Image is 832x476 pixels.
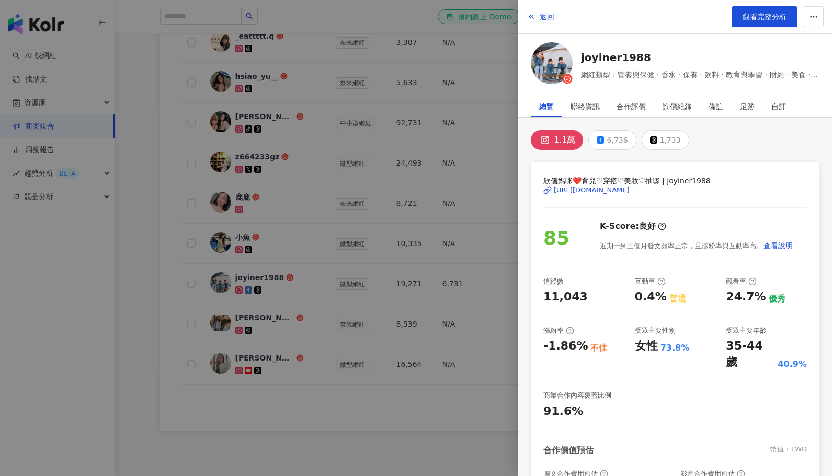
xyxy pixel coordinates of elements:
span: 觀看完整分析 [743,13,787,21]
div: 11,043 [543,289,588,305]
span: 欣儀媽咪❤️育兒♡穿搭♡美妝♡抽獎 | joyiner1988 [543,175,807,187]
div: 總覽 [539,96,554,117]
div: 互動率 [635,277,666,286]
span: 返回 [540,13,554,21]
button: 1,733 [642,130,689,150]
div: 受眾主要性別 [635,326,676,335]
div: 足跡 [740,96,755,117]
div: 1,733 [660,133,681,147]
button: 1.1萬 [531,130,583,150]
a: KOL Avatar [531,42,573,88]
div: 漲粉率 [543,326,574,335]
div: 普通 [669,293,686,305]
div: 24.7% [726,289,766,305]
div: 35-44 歲 [726,338,775,370]
div: 幣值：TWD [770,445,807,456]
div: 40.9% [778,358,807,370]
a: 觀看完整分析 [732,6,797,27]
button: 查看說明 [763,235,793,256]
div: 合作評價 [617,96,646,117]
div: 受眾主要年齡 [726,326,767,335]
div: 73.8% [660,342,690,354]
div: 合作價值預估 [543,445,594,456]
div: 女性 [635,338,658,354]
button: 6,736 [588,130,636,150]
div: 85 [543,224,569,253]
div: -1.86% [543,338,588,354]
div: 良好 [639,220,656,232]
div: 91.6% [543,403,583,420]
button: 返回 [527,6,555,27]
div: 不佳 [590,342,607,354]
div: 近期一到三個月發文頻率正常，且漲粉率與互動率高。 [600,235,793,256]
div: 備註 [709,96,723,117]
div: 聯絡資訊 [571,96,600,117]
div: 自訂 [771,96,786,117]
div: 0.4% [635,289,667,305]
a: [URL][DOMAIN_NAME] [543,185,807,195]
div: K-Score : [600,220,666,232]
img: KOL Avatar [531,42,573,84]
div: 追蹤數 [543,277,564,286]
div: 觀看率 [726,277,757,286]
div: 商業合作內容覆蓋比例 [543,391,611,400]
span: 查看說明 [763,241,793,250]
div: 1.1萬 [554,133,575,147]
div: 6,736 [607,133,628,147]
span: 網紅類型：營養與保健 · 香水 · 保養 · 飲料 · 教育與學習 · 財經 · 美食 · 美髮 · 醫療與健康 [581,69,819,80]
div: 詢價紀錄 [663,96,692,117]
div: [URL][DOMAIN_NAME] [554,185,630,195]
div: 優秀 [769,293,785,305]
a: joyiner1988 [581,50,819,65]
